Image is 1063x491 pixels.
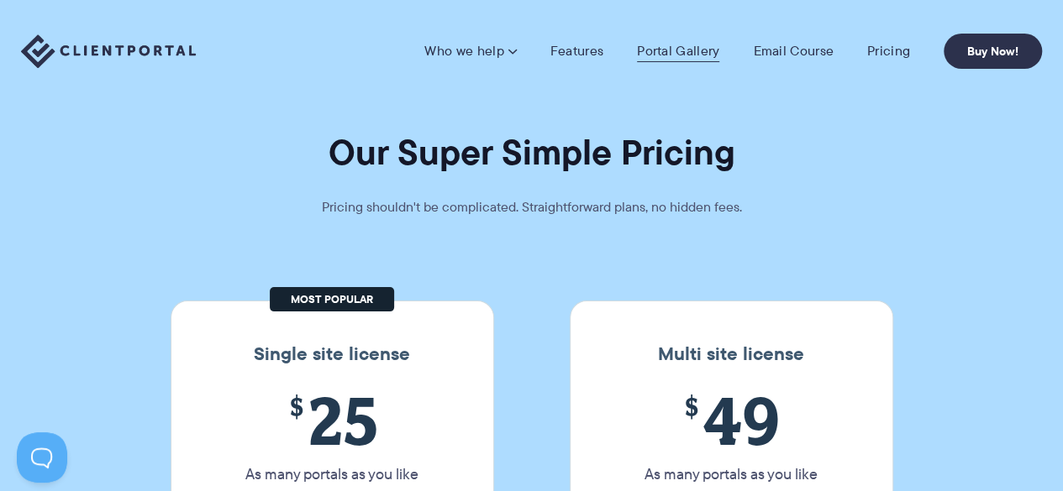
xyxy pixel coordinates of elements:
[753,43,834,60] a: Email Course
[280,196,784,219] p: Pricing shouldn't be complicated. Straightforward plans, no hidden fees.
[617,382,846,458] span: 49
[944,34,1042,69] a: Buy Now!
[867,43,910,60] a: Pricing
[218,382,447,458] span: 25
[17,432,67,483] iframe: Toggle Customer Support
[424,43,516,60] a: Who we help
[587,343,876,365] h3: Multi site license
[637,43,719,60] a: Portal Gallery
[550,43,603,60] a: Features
[188,343,476,365] h3: Single site license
